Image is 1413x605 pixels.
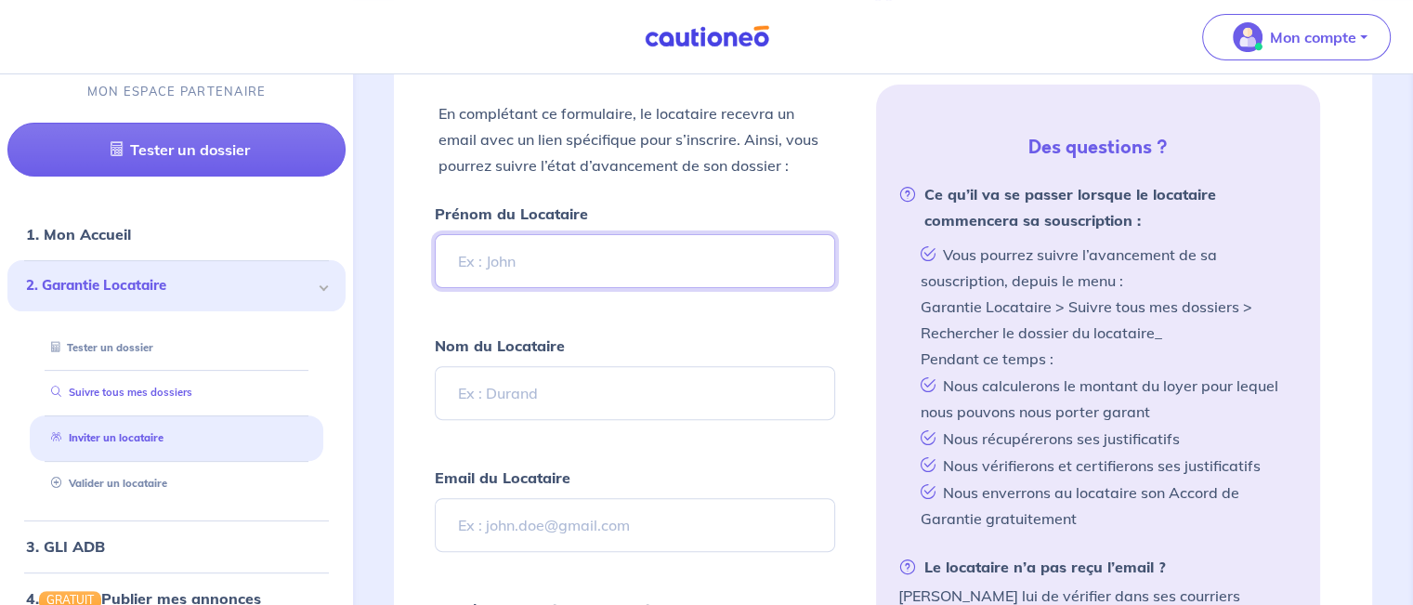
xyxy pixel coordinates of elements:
[435,204,588,223] strong: Prénom du Locataire
[435,468,570,487] strong: Email du Locataire
[913,372,1298,425] li: Nous calculerons le montant du loyer pour lequel nous pouvons nous porter garant
[637,25,777,48] img: Cautioneo
[44,341,153,354] a: Tester un dossier
[435,366,834,420] input: Ex : Durand
[435,336,565,355] strong: Nom du Locataire
[913,425,1298,452] li: Nous récupérerons ses justificatifs
[26,537,105,556] a: 3. GLI ADB
[913,452,1298,479] li: Nous vérifierons et certifierons ses justificatifs
[438,100,831,178] p: En complétant ce formulaire, le locataire recevra un email avec un lien spécifique pour s’inscrir...
[7,528,346,565] div: 3. GLI ADB
[1270,26,1356,48] p: Mon compte
[30,333,323,363] div: Tester un dossier
[26,225,131,243] a: 1. Mon Accueil
[30,468,323,499] div: Valider un locataire
[883,137,1313,159] h5: Des questions ?
[26,275,313,296] span: 2. Garantie Locataire
[913,479,1298,532] li: Nous enverrons au locataire son Accord de Garantie gratuitement
[913,241,1298,372] li: Vous pourrez suivre l’avancement de sa souscription, depuis le menu : Garantie Locataire > Suivre...
[1202,14,1391,60] button: illu_account_valid_menu.svgMon compte
[435,234,834,288] input: Ex : John
[1233,22,1263,52] img: illu_account_valid_menu.svg
[7,216,346,253] div: 1. Mon Accueil
[87,83,267,100] p: MON ESPACE PARTENAIRE
[44,477,167,490] a: Valider un locataire
[44,431,164,444] a: Inviter un locataire
[7,260,346,311] div: 2. Garantie Locataire
[898,554,1166,580] strong: Le locataire n’a pas reçu l’email ?
[30,423,323,454] div: Inviter un locataire
[44,387,192,400] a: Suivre tous mes dossiers
[898,181,1298,233] strong: Ce qu’il va se passer lorsque le locataire commencera sa souscription :
[435,498,834,552] input: Ex : john.doe@gmail.com
[7,123,346,177] a: Tester un dossier
[30,378,323,409] div: Suivre tous mes dossiers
